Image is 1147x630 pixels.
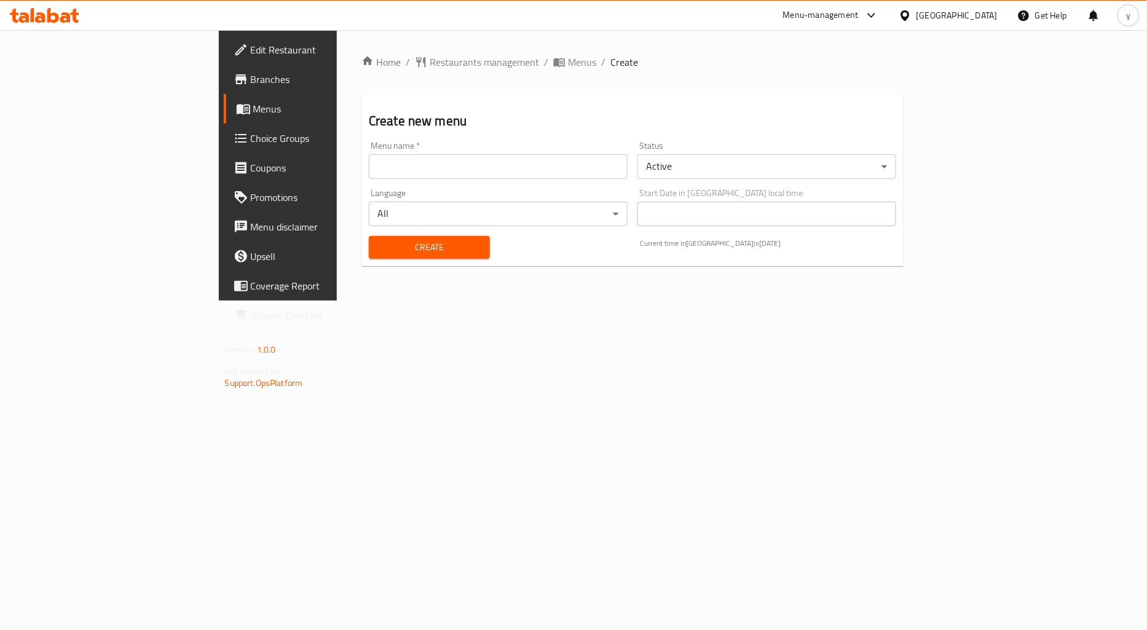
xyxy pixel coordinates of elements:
a: Support.OpsPlatform [225,375,303,391]
span: Version: [225,342,255,358]
a: Promotions [224,183,411,212]
a: Menus [553,55,596,69]
input: Please enter Menu name [369,154,628,179]
div: Active [637,154,896,179]
span: Branches [251,72,401,87]
a: Menus [224,94,411,124]
h2: Create new menu [369,112,896,130]
span: Upsell [251,249,401,264]
div: [GEOGRAPHIC_DATA] [916,9,998,22]
span: Coupons [251,160,401,175]
span: Coverage Report [251,278,401,293]
a: Edit Restaurant [224,35,411,65]
span: Create [610,55,638,69]
a: Choice Groups [224,124,411,153]
span: Get support on: [225,363,282,379]
span: Menu disclaimer [251,219,401,234]
a: Grocery Checklist [224,301,411,330]
span: Restaurants management [430,55,539,69]
span: Edit Restaurant [251,42,401,57]
div: All [369,202,628,226]
span: Grocery Checklist [251,308,401,323]
span: Menus [253,101,401,116]
span: Create [379,240,480,255]
a: Coupons [224,153,411,183]
a: Branches [224,65,411,94]
li: / [601,55,605,69]
span: Menus [568,55,596,69]
a: Menu disclaimer [224,212,411,242]
nav: breadcrumb [361,55,904,69]
li: / [544,55,548,69]
a: Coverage Report [224,271,411,301]
span: 1.0.0 [257,342,276,358]
div: Menu-management [783,8,859,23]
span: y [1126,9,1130,22]
button: Create [369,236,490,259]
span: Choice Groups [251,131,401,146]
a: Restaurants management [415,55,539,69]
span: Promotions [251,190,401,205]
a: Upsell [224,242,411,271]
p: Current time in [GEOGRAPHIC_DATA] is [DATE] [640,238,896,249]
